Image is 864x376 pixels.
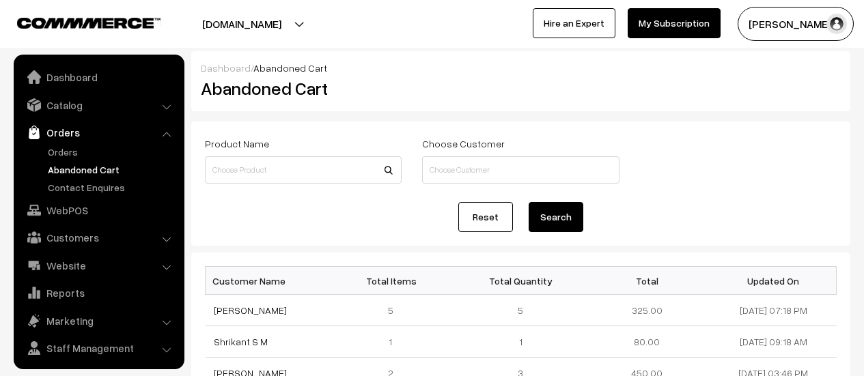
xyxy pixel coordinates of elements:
[458,267,584,295] th: Total Quantity
[422,156,619,184] input: Choose Customer
[44,180,180,194] a: Contact Enquires
[17,336,180,360] a: Staff Management
[205,156,402,184] input: Choose Product
[205,136,269,151] label: Product Name
[458,326,584,358] td: 1
[331,295,458,326] td: 5
[17,308,180,333] a: Marketing
[44,162,180,177] a: Abandoned Cart
[17,14,137,30] a: COMMMERCE
[201,62,251,74] a: Dashboard
[17,198,180,222] a: WebPOS
[458,295,584,326] td: 5
[17,253,180,278] a: Website
[584,267,710,295] th: Total
[710,267,837,295] th: Updated On
[584,295,710,326] td: 325.00
[17,225,180,250] a: Customers
[628,8,721,38] a: My Subscription
[17,93,180,117] a: Catalog
[17,280,180,305] a: Reports
[154,7,329,41] button: [DOMAIN_NAME]
[201,61,841,75] div: /
[422,136,505,151] label: Choose Customer
[738,7,854,41] button: [PERSON_NAME]
[201,78,400,99] h2: Abandoned Cart
[214,336,268,347] a: Shrikant S M
[710,295,837,326] td: [DATE] 07:18 PM
[253,62,327,74] span: Abandoned Cart
[214,304,287,316] a: [PERSON_NAME]
[710,326,837,358] td: [DATE] 09:18 AM
[17,65,180,89] a: Dashboard
[529,202,583,232] button: Search
[206,267,332,295] th: Customer Name
[826,14,847,34] img: user
[458,202,513,232] a: Reset
[331,326,458,358] td: 1
[44,145,180,159] a: Orders
[533,8,615,38] a: Hire an Expert
[584,326,710,358] td: 80.00
[331,267,458,295] th: Total Items
[17,18,161,28] img: COMMMERCE
[17,120,180,145] a: Orders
